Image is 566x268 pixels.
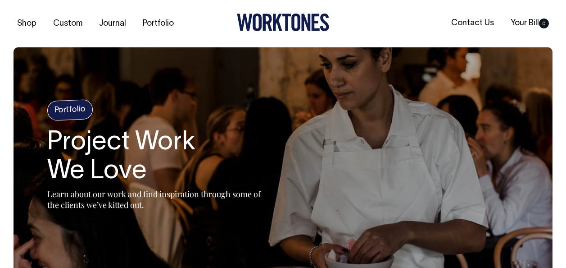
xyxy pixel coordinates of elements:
[95,16,130,31] a: Journal
[47,99,93,121] h4: Portfolio
[539,18,549,28] span: 0
[47,189,272,210] p: Learn about our work and find inspiration through some of the clients we’ve kitted out.
[448,16,498,31] a: Contact Us
[47,129,272,186] h1: Project Work We Love
[14,16,40,31] a: Shop
[139,16,177,31] a: Portfolio
[507,16,552,31] a: Your Bill0
[50,16,86,31] a: Custom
